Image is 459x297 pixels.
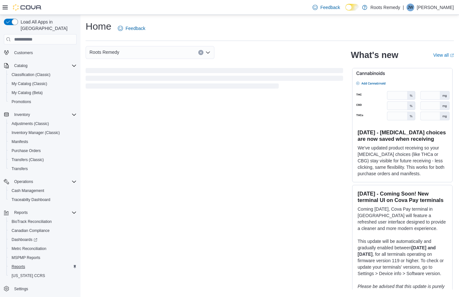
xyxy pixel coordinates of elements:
[9,263,28,271] a: Reports
[6,186,79,195] button: Cash Management
[9,80,77,88] span: My Catalog (Classic)
[9,98,77,106] span: Promotions
[9,187,47,195] a: Cash Management
[12,62,77,70] span: Catalog
[9,156,77,164] span: Transfers (Classic)
[9,272,77,280] span: Washington CCRS
[12,285,77,293] span: Settings
[9,245,77,253] span: Metrc Reconciliation
[370,4,400,11] p: Roots Remedy
[9,236,77,244] span: Dashboards
[9,254,77,262] span: MSPMP Reports
[9,254,43,262] a: MSPMP Reports
[14,63,27,68] span: Catalog
[9,218,77,225] span: BioTrack Reconciliation
[12,228,50,233] span: Canadian Compliance
[6,244,79,253] button: Metrc Reconciliation
[6,217,79,226] button: BioTrack Reconciliation
[86,69,343,90] span: Loading
[9,98,34,106] a: Promotions
[14,210,28,215] span: Reports
[9,245,49,253] a: Metrc Reconciliation
[9,129,62,137] a: Inventory Manager (Classic)
[12,81,47,86] span: My Catalog (Classic)
[9,89,77,97] span: My Catalog (Beta)
[12,188,44,193] span: Cash Management
[358,145,447,177] p: We've updated product receiving so your [MEDICAL_DATA] choices (like THCa or CBG) stay visible fo...
[9,120,52,128] a: Adjustments (Classic)
[6,235,79,244] a: Dashboards
[9,236,40,244] a: Dashboards
[1,110,79,119] button: Inventory
[310,1,342,14] a: Feedback
[126,25,145,32] span: Feedback
[9,71,53,79] a: Classification (Classic)
[9,187,77,195] span: Cash Management
[9,165,30,173] a: Transfers
[205,50,211,55] button: Open list of options
[6,164,79,173] button: Transfers
[14,112,30,117] span: Inventory
[6,70,79,79] button: Classification (Classic)
[9,156,46,164] a: Transfers (Classic)
[12,121,49,126] span: Adjustments (Classic)
[1,48,79,57] button: Customers
[12,157,44,162] span: Transfers (Classic)
[351,50,398,60] h2: What's new
[9,89,45,97] a: My Catalog (Beta)
[6,79,79,88] button: My Catalog (Classic)
[12,111,77,119] span: Inventory
[6,226,79,235] button: Canadian Compliance
[9,129,77,137] span: Inventory Manager (Classic)
[9,196,53,204] a: Traceabilty Dashboard
[12,273,45,278] span: [US_STATE] CCRS
[12,99,31,104] span: Promotions
[89,48,119,56] span: Roots Remedy
[14,286,28,292] span: Settings
[12,178,36,186] button: Operations
[12,219,52,224] span: BioTrack Reconciliation
[12,148,41,153] span: Purchase Orders
[6,137,79,146] button: Manifests
[403,4,404,11] p: |
[9,71,77,79] span: Classification (Classic)
[12,48,77,56] span: Customers
[9,80,50,88] a: My Catalog (Classic)
[9,196,77,204] span: Traceabilty Dashboard
[12,237,37,242] span: Dashboards
[12,209,77,216] span: Reports
[6,271,79,280] button: [US_STATE] CCRS
[198,50,203,55] button: Clear input
[12,178,77,186] span: Operations
[407,4,414,11] div: John Walker
[9,138,31,146] a: Manifests
[14,179,33,184] span: Operations
[86,20,111,33] h1: Home
[9,272,48,280] a: [US_STATE] CCRS
[6,195,79,204] button: Traceabilty Dashboard
[345,4,359,11] input: Dark Mode
[12,209,30,216] button: Reports
[12,72,51,77] span: Classification (Classic)
[18,19,77,32] span: Load All Apps in [GEOGRAPHIC_DATA]
[9,165,77,173] span: Transfers
[358,238,447,277] p: This update will be automatically and gradually enabled between , for all terminals operating on ...
[115,22,148,35] a: Feedback
[9,263,77,271] span: Reports
[12,62,30,70] button: Catalog
[9,218,54,225] a: BioTrack Reconciliation
[12,130,60,135] span: Inventory Manager (Classic)
[12,49,35,57] a: Customers
[358,129,447,142] h3: [DATE] - [MEDICAL_DATA] choices are now saved when receiving
[6,155,79,164] button: Transfers (Classic)
[433,53,454,58] a: View allExternal link
[12,255,40,260] span: MSPMP Reports
[14,50,33,55] span: Customers
[6,146,79,155] button: Purchase Orders
[12,197,50,202] span: Traceabilty Dashboard
[13,4,42,11] img: Cova
[6,88,79,97] button: My Catalog (Beta)
[12,139,28,144] span: Manifests
[9,138,77,146] span: Manifests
